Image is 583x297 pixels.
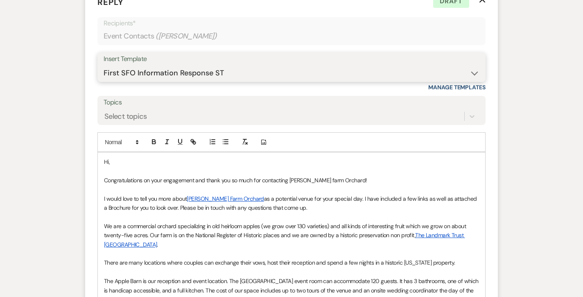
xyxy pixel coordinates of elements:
p: Congratulations on your engagement and thank you so much for contacting [PERSON_NAME] farm Orchard! [104,176,479,185]
p: There are many locations where couples can exchange their vows, host their reception and spend a ... [104,258,479,267]
label: Topics [104,97,479,109]
a: [PERSON_NAME] Farm Orchard [187,195,264,202]
a: Manage Templates [428,84,486,91]
a: The Landmark Trust [GEOGRAPHIC_DATA] [104,231,465,248]
p: I would love to tell you more about as a potential venue for your special day. I have included a ... [104,194,479,213]
div: Select topics [104,111,147,122]
div: Insert Template [104,53,479,65]
div: Event Contacts [104,28,479,44]
p: We are a commercial orchard specializing in old heirloom apples (we grow over 130 varieties) and ... [104,222,479,249]
p: Recipients* [104,18,479,29]
p: Hi, [104,157,479,166]
span: ( [PERSON_NAME] ) [156,31,217,42]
